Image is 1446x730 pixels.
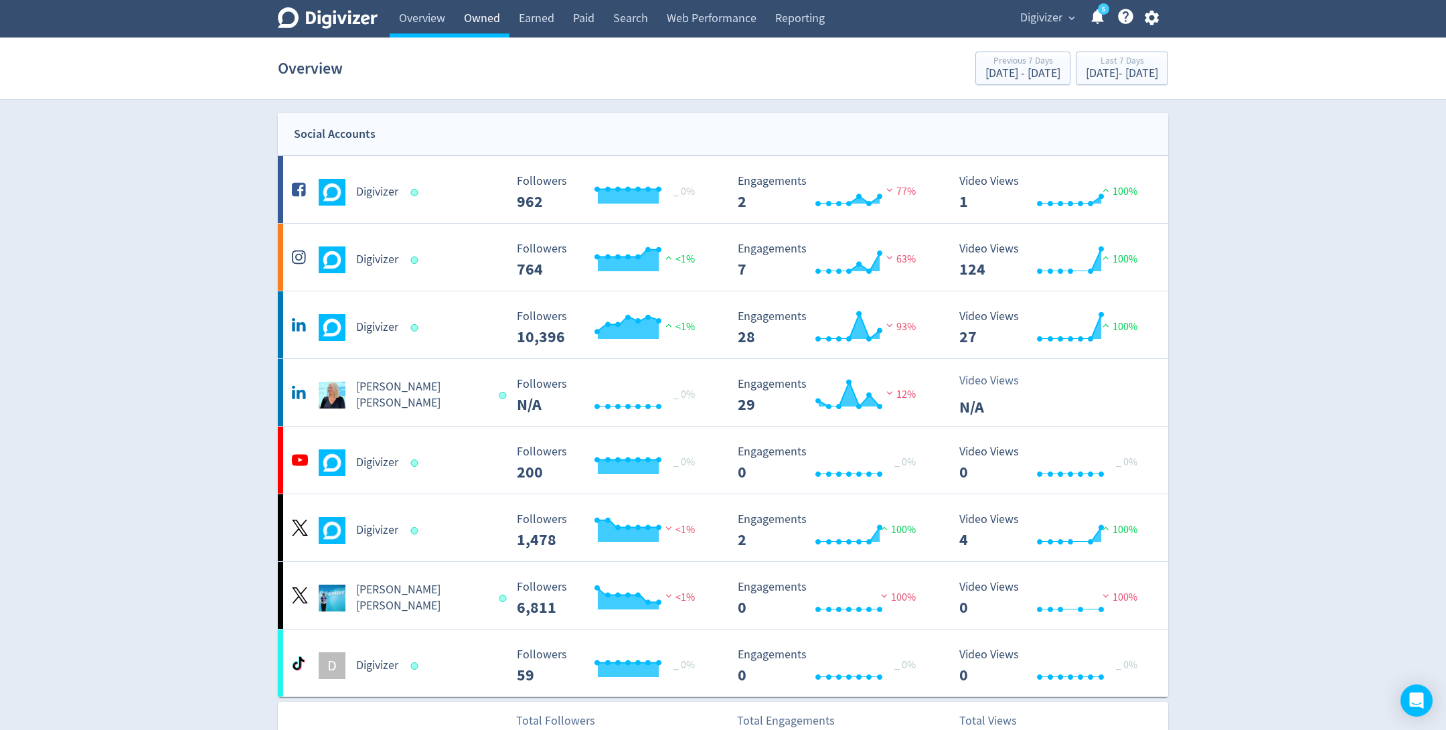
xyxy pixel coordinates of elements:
img: negative-performance.svg [883,320,896,330]
span: Data last synced: 22 Aug 2025, 2:02am (AEST) [411,257,422,264]
img: positive-performance.svg [662,320,675,330]
svg: Followers --- [510,513,711,549]
div: [DATE] - [DATE] [1086,68,1158,80]
span: Data last synced: 22 Aug 2025, 12:01am (AEST) [499,392,510,399]
svg: Engagements 0 [731,445,932,481]
svg: Video Views 124 [953,242,1153,278]
span: <1% [662,252,695,266]
span: _ 0% [673,185,695,198]
img: positive-performance.svg [878,523,891,533]
img: positive-performance.svg [662,252,675,263]
span: expand_more [1066,12,1078,24]
svg: Followers --- [510,310,711,346]
span: 100% [1099,320,1137,334]
svg: Video Views 1 [953,175,1153,210]
h5: Digivizer [356,252,398,268]
svg: Followers --- [510,445,711,481]
span: _ 0% [673,455,695,469]
img: Digivizer undefined [319,517,345,544]
span: _ 0% [1116,455,1137,469]
svg: Video Views 0 [953,648,1153,684]
p: N/A [959,395,1036,419]
h5: Digivizer [356,455,398,471]
h1: Overview [278,47,343,90]
div: [DATE] - [DATE] [985,68,1060,80]
svg: Video Views 0 [953,445,1153,481]
div: Social Accounts [294,125,376,144]
img: negative-performance.svg [662,523,675,533]
span: Data last synced: 22 Aug 2025, 2:02am (AEST) [411,189,422,196]
img: negative-performance.svg [883,388,896,398]
svg: Followers --- [510,648,711,684]
svg: Engagements 28 [731,310,932,346]
span: Data last synced: 22 Aug 2025, 12:01am (AEST) [411,324,422,332]
span: _ 0% [1116,658,1137,672]
svg: Video Views 4 [953,513,1153,549]
span: Data last synced: 21 Aug 2025, 8:02pm (AEST) [411,459,422,467]
svg: Video Views 27 [953,310,1153,346]
span: Data last synced: 21 Aug 2025, 4:02pm (AEST) [499,595,510,602]
svg: Followers --- [510,378,711,413]
span: Digivizer [1020,7,1062,29]
div: Last 7 Days [1086,56,1158,68]
img: Digivizer undefined [319,449,345,476]
span: 77% [883,185,916,198]
h5: Digivizer [356,184,398,200]
div: D [319,652,345,679]
span: <1% [662,591,695,604]
span: 100% [1099,523,1137,536]
svg: Video Views 0 [953,581,1153,616]
h5: [PERSON_NAME] [PERSON_NAME] [356,582,487,614]
p: Video Views [959,372,1036,390]
img: positive-performance.svg [1099,523,1113,533]
img: Digivizer undefined [319,314,345,341]
button: Previous 7 Days[DATE] - [DATE] [975,52,1070,85]
svg: Engagements 29 [731,378,932,413]
svg: Followers --- [510,581,711,616]
svg: Engagements 2 [731,175,932,210]
a: Digivizer undefinedDigivizer Followers --- Followers 10,396 <1% Engagements 28 Engagements 28 93%... [278,291,1168,358]
p: Total Engagements [737,712,835,730]
svg: Followers --- [510,175,711,210]
svg: Engagements 0 [731,648,932,684]
p: Total Followers [516,712,595,730]
img: negative-performance.svg [878,591,891,601]
img: negative-performance.svg [662,591,675,601]
h5: Digivizer [356,319,398,336]
span: 100% [878,523,916,536]
span: Data last synced: 22 Aug 2025, 4:02am (AEST) [411,527,422,534]
span: <1% [662,320,695,334]
a: DDigivizer Followers --- _ 0% Followers 59 Engagements 0 Engagements 0 _ 0% Video Views 0 Video V... [278,630,1168,697]
span: 63% [883,252,916,266]
a: Emma Lo Russo undefined[PERSON_NAME] [PERSON_NAME] Followers --- _ 0% Followers N/A Engagements 2... [278,359,1168,426]
span: 100% [1099,591,1137,604]
span: _ 0% [673,658,695,672]
img: negative-performance.svg [883,252,896,263]
img: positive-performance.svg [1099,252,1113,263]
a: Digivizer undefinedDigivizer Followers --- Followers 1,478 <1% Engagements 2 Engagements 2 100% V... [278,494,1168,561]
span: <1% [662,523,695,536]
img: Digivizer undefined [319,246,345,273]
button: Digivizer [1016,7,1078,29]
img: negative-performance.svg [1099,591,1113,601]
img: Emma Lo Russo undefined [319,585,345,611]
svg: Engagements 2 [731,513,932,549]
svg: Followers --- [510,242,711,278]
img: Emma Lo Russo undefined [319,382,345,409]
img: Digivizer undefined [319,179,345,206]
span: _ 0% [894,658,916,672]
a: Emma Lo Russo undefined[PERSON_NAME] [PERSON_NAME] Followers --- Followers 6,811 <1% Engagements ... [278,562,1168,629]
span: 100% [878,591,916,604]
span: _ 0% [673,388,695,401]
p: Total Views [959,712,1036,730]
a: Digivizer undefinedDigivizer Followers --- _ 0% Followers 962 Engagements 2 Engagements 2 77% Vid... [278,156,1168,223]
svg: Engagements 7 [731,242,932,278]
text: 5 [1102,5,1105,14]
span: Data last synced: 22 Aug 2025, 2:02am (AEST) [411,662,422,670]
h5: Digivizer [356,522,398,538]
h5: Digivizer [356,658,398,674]
span: 93% [883,320,916,334]
h5: [PERSON_NAME] [PERSON_NAME] [356,379,487,411]
a: 5 [1098,3,1109,15]
span: 100% [1099,185,1137,198]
